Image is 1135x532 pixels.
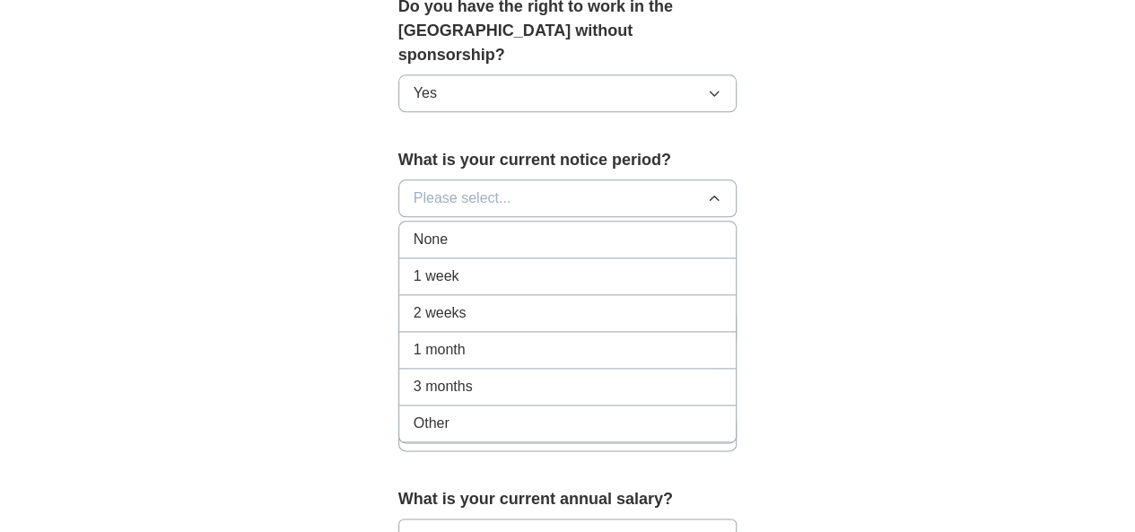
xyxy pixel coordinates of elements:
span: None [414,229,448,250]
button: Yes [398,74,738,112]
span: 3 months [414,376,473,397]
span: Other [414,413,450,434]
span: 2 weeks [414,302,467,324]
span: 1 week [414,266,459,287]
span: 1 month [414,339,466,361]
span: Yes [414,83,437,104]
label: What is your current notice period? [398,148,738,172]
label: What is your current annual salary? [398,487,738,511]
button: Please select... [398,179,738,217]
span: Please select... [414,188,511,209]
